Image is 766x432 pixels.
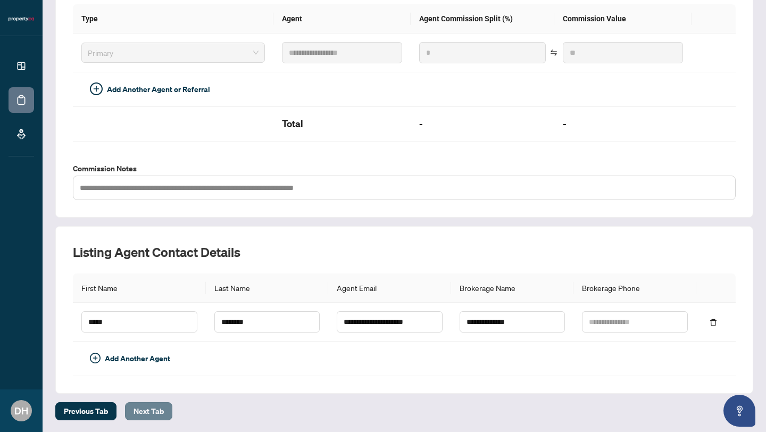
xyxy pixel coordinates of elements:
[411,4,555,34] th: Agent Commission Split (%)
[273,4,411,34] th: Agent
[710,319,717,326] span: delete
[723,395,755,427] button: Open asap
[328,273,451,303] th: Agent Email
[554,4,692,34] th: Commission Value
[90,353,101,363] span: plus-circle
[206,273,328,303] th: Last Name
[105,353,170,364] span: Add Another Agent
[88,45,259,61] span: Primary
[125,402,172,420] button: Next Tab
[9,16,34,22] img: logo
[73,273,206,303] th: First Name
[134,403,164,420] span: Next Tab
[573,273,696,303] th: Brokerage Phone
[73,244,736,261] h2: Listing Agent Contact Details
[90,82,103,95] span: plus-circle
[563,115,683,132] h2: -
[14,403,28,418] span: DH
[73,4,273,34] th: Type
[550,49,557,56] span: swap
[107,84,210,95] span: Add Another Agent or Referral
[419,115,546,132] h2: -
[451,273,573,303] th: Brokerage Name
[64,403,108,420] span: Previous Tab
[55,402,116,420] button: Previous Tab
[73,163,736,175] label: Commission Notes
[81,81,219,98] button: Add Another Agent or Referral
[282,115,402,132] h2: Total
[81,350,179,367] button: Add Another Agent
